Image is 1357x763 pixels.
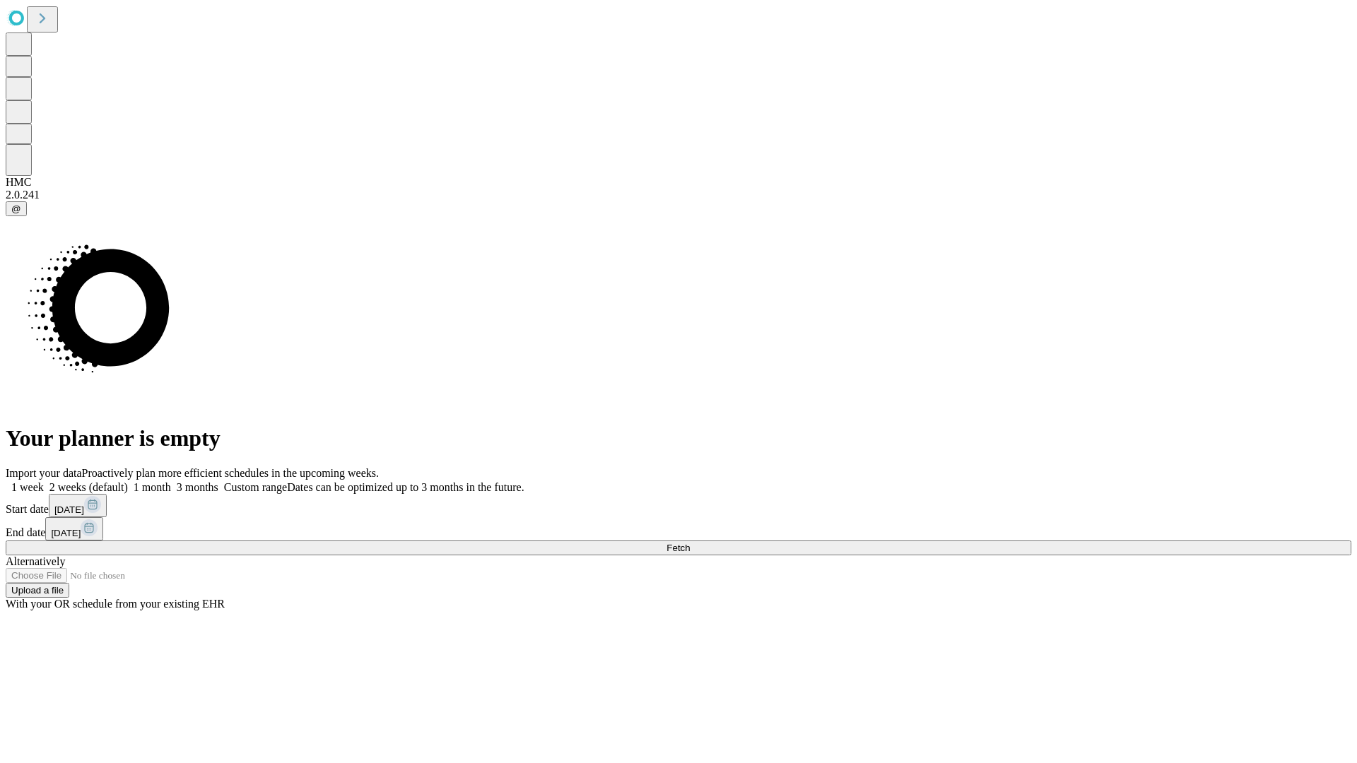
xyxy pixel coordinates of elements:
[6,494,1351,517] div: Start date
[177,481,218,493] span: 3 months
[6,176,1351,189] div: HMC
[6,425,1351,451] h1: Your planner is empty
[224,481,287,493] span: Custom range
[82,467,379,479] span: Proactively plan more efficient schedules in the upcoming weeks.
[11,481,44,493] span: 1 week
[287,481,524,493] span: Dates can be optimized up to 3 months in the future.
[6,540,1351,555] button: Fetch
[54,504,84,515] span: [DATE]
[49,481,128,493] span: 2 weeks (default)
[11,203,21,214] span: @
[6,467,82,479] span: Import your data
[6,517,1351,540] div: End date
[134,481,171,493] span: 1 month
[6,555,65,567] span: Alternatively
[6,598,225,610] span: With your OR schedule from your existing EHR
[51,528,81,538] span: [DATE]
[6,583,69,598] button: Upload a file
[45,517,103,540] button: [DATE]
[6,189,1351,201] div: 2.0.241
[666,543,690,553] span: Fetch
[6,201,27,216] button: @
[49,494,107,517] button: [DATE]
